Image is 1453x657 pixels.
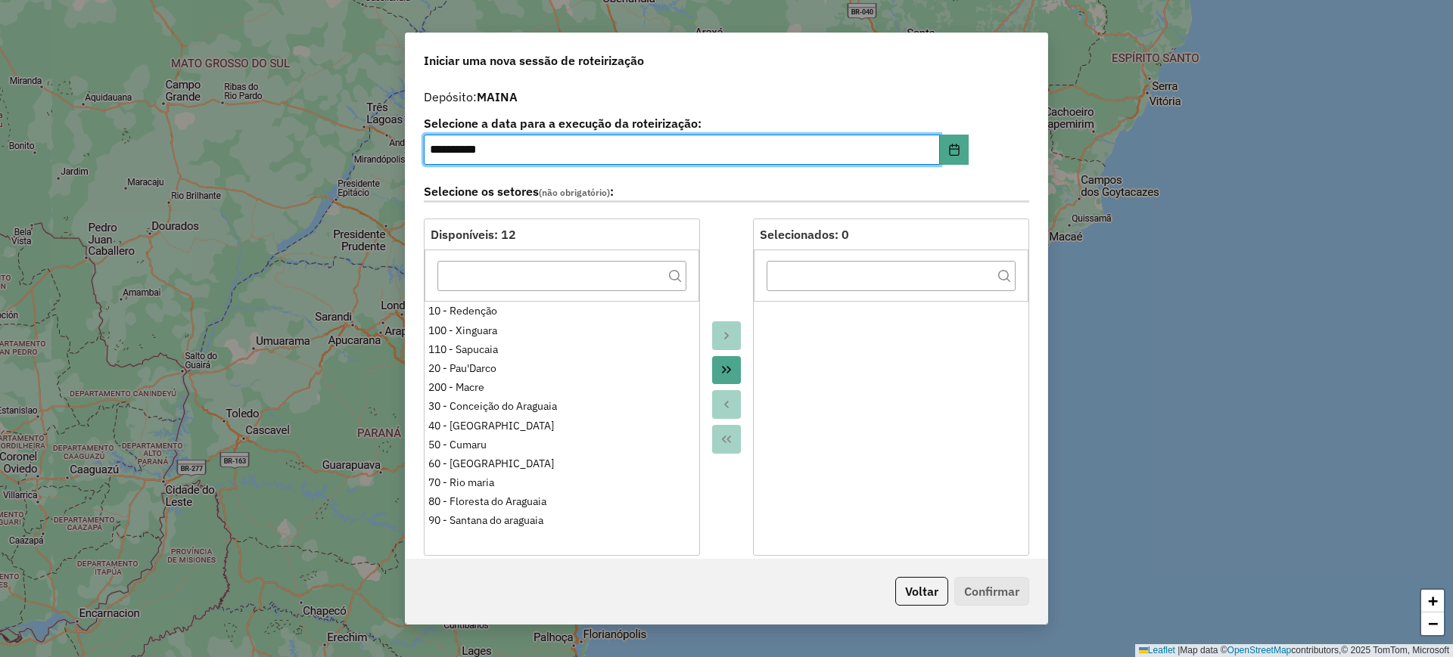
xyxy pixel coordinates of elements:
div: 40 - [GEOGRAPHIC_DATA] [428,418,695,434]
div: 80 - Floresta do Araguaia [428,494,695,510]
div: 200 - Macre [428,380,695,395]
span: − [1428,614,1438,633]
div: 10 - Redenção [428,303,695,319]
span: | [1178,645,1180,655]
div: 30 - Conceição do Araguaia [428,398,695,414]
div: 70 - Rio maria [428,475,695,491]
div: Map data © contributors,© 2025 TomTom, Microsoft [1135,644,1453,657]
a: Zoom in [1421,590,1444,612]
button: Voltar [895,577,948,606]
div: 110 - Sapucaia [428,342,695,358]
span: (não obrigatório) [539,187,610,198]
button: Choose Date [940,135,969,165]
div: 20 - Pau'Darco [428,361,695,377]
span: Iniciar uma nova sessão de roteirização [424,51,644,70]
button: Move All to Target [712,356,741,385]
div: 50 - Cumaru [428,437,695,453]
a: OpenStreetMap [1227,645,1292,655]
label: Selecione os setores : [424,182,1029,203]
strong: MAINA [477,89,518,104]
div: Depósito: [424,88,1029,106]
div: Disponíveis: 12 [431,225,693,243]
label: Selecione a data para a execução da roteirização: [424,114,969,132]
a: Leaflet [1139,645,1175,655]
div: Selecionados: 0 [760,225,1022,243]
span: + [1428,591,1438,610]
div: 100 - Xinguara [428,323,695,339]
a: Zoom out [1421,612,1444,635]
div: 90 - Santana do araguaia [428,513,695,528]
div: 60 - [GEOGRAPHIC_DATA] [428,456,695,472]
